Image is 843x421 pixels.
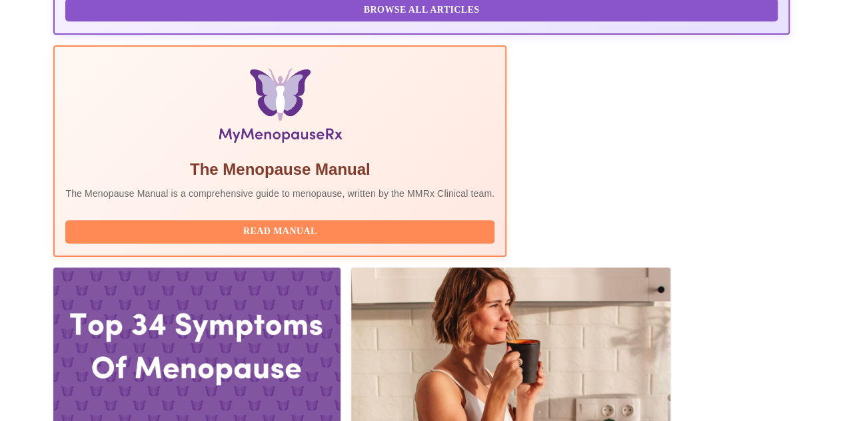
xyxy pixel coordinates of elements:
[79,224,481,240] span: Read Manual
[65,225,498,236] a: Read Manual
[79,2,764,19] span: Browse All Articles
[65,3,780,15] a: Browse All Articles
[65,187,494,200] p: The Menopause Manual is a comprehensive guide to menopause, written by the MMRx Clinical team.
[65,159,494,180] h5: The Menopause Manual
[134,68,426,148] img: Menopause Manual
[65,220,494,244] button: Read Manual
